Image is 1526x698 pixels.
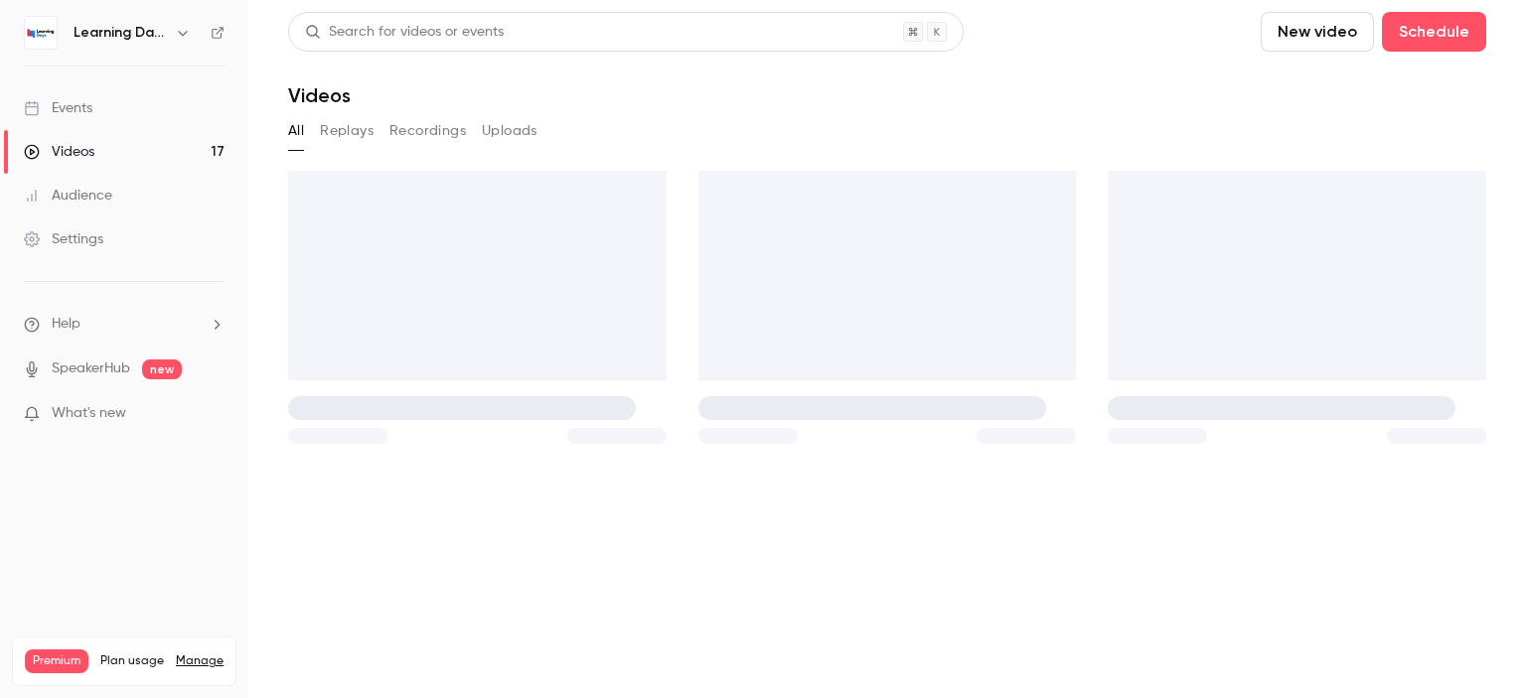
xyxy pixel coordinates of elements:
div: Mots-clés [247,117,304,130]
li: help-dropdown-opener [24,314,225,335]
img: logo_orange.svg [32,32,48,48]
button: Recordings [389,115,466,147]
img: website_grey.svg [32,52,48,68]
div: v 4.0.25 [56,32,97,48]
span: Help [52,314,80,335]
a: Manage [176,653,224,669]
div: Search for videos or events [305,22,504,43]
button: All [288,115,304,147]
div: Audience [24,186,112,206]
div: Videos [24,142,94,162]
img: tab_domain_overview_orange.svg [80,115,96,131]
div: Settings [24,229,103,249]
img: tab_keywords_by_traffic_grey.svg [226,115,241,131]
button: Schedule [1382,12,1486,52]
section: Videos [288,12,1486,686]
button: Replays [320,115,374,147]
a: SpeakerHub [52,358,130,379]
div: Domaine [102,117,153,130]
button: Uploads [482,115,537,147]
span: Premium [25,649,88,673]
span: new [142,359,182,379]
span: Plan usage [100,653,164,669]
button: New video [1261,12,1374,52]
span: What's new [52,403,126,424]
h6: Learning Days [74,23,167,43]
h1: Videos [288,83,351,107]
img: Learning Days [25,17,57,49]
div: Domaine: [DOMAIN_NAME] [52,52,225,68]
div: Events [24,98,92,118]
